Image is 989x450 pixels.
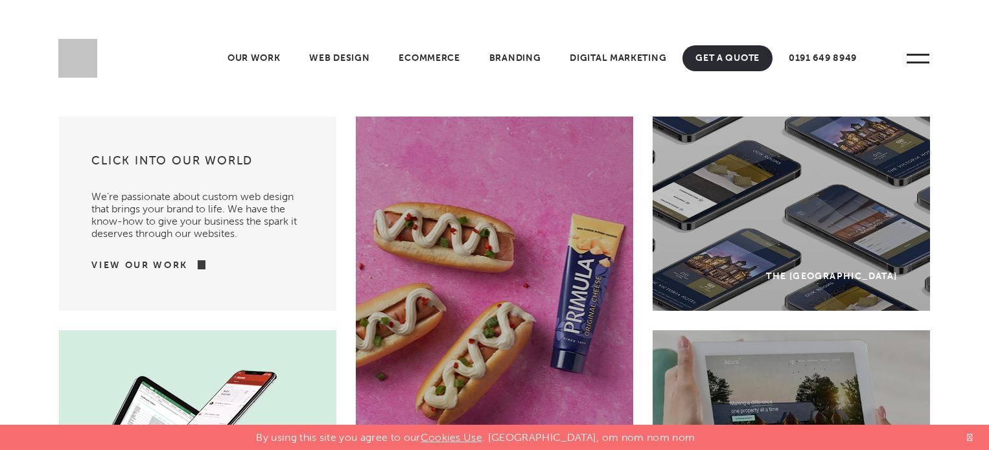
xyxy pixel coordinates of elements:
a: The [GEOGRAPHIC_DATA] [653,117,930,311]
img: arrow [188,260,205,269]
h3: Click into our world [91,153,304,177]
a: Digital Marketing [557,45,679,71]
a: Our Work [215,45,294,71]
p: We’re passionate about custom web design that brings your brand to life. We have the know-how to ... [91,177,304,240]
a: 0191 649 8949 [776,45,870,71]
a: Branding [476,45,554,71]
a: Cookies Use [421,431,483,444]
a: Web Design [296,45,382,71]
img: Sleeky Web Design Newcastle [58,39,97,78]
div: The [GEOGRAPHIC_DATA] [766,271,897,282]
a: View Our Work [91,259,188,272]
p: By using this site you agree to our . [GEOGRAPHIC_DATA], om nom nom nom [256,425,695,444]
a: Ecommerce [386,45,472,71]
a: Get A Quote [682,45,773,71]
